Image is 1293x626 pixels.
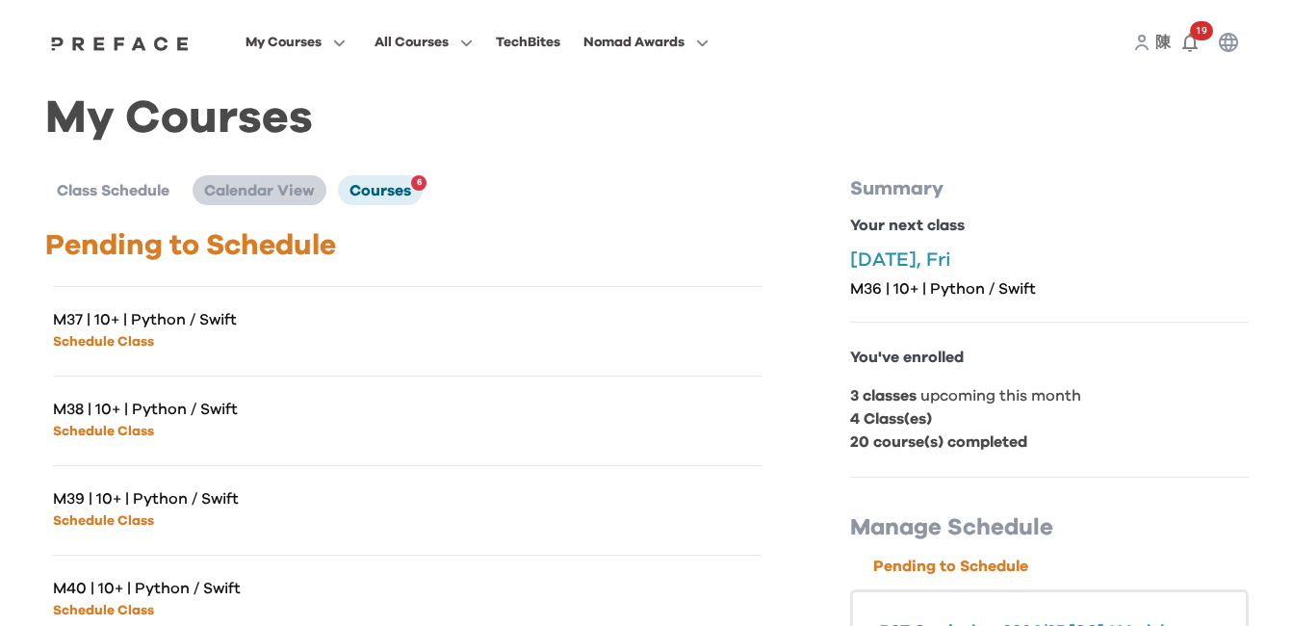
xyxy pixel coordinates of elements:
[369,30,478,55] button: All Courses
[349,183,411,198] span: Courses
[53,489,407,509] p: M39 | 10+ | Python / Swift
[1171,23,1209,62] button: 19
[496,31,560,54] div: TechBites
[53,335,154,349] a: Schedule Class
[53,604,154,617] a: Schedule Class
[57,183,169,198] span: Class Schedule
[46,36,194,51] img: Preface Logo
[1155,35,1171,50] span: 陳
[240,30,351,55] button: My Courses
[1155,31,1171,54] a: 陳
[850,388,917,404] b: 3 classes
[53,425,154,438] a: Schedule Class
[850,384,1249,407] p: upcoming this month
[873,555,1249,578] p: Pending to Schedule
[1190,21,1213,40] span: 19
[850,214,1249,237] p: Your next class
[53,310,407,329] p: M37 | 10+ | Python / Swift
[45,108,1249,129] h1: My Courses
[850,279,1249,299] p: M36 | 10+ | Python / Swift
[417,171,422,195] span: 6
[53,514,154,528] a: Schedule Class
[53,400,407,419] p: M38 | 10+ | Python / Swift
[850,512,1249,543] p: Manage Schedule
[583,31,685,54] span: Nomad Awards
[578,30,714,55] button: Nomad Awards
[850,411,932,427] b: 4 Class(es)
[375,31,449,54] span: All Courses
[850,346,1249,369] p: You've enrolled
[45,228,769,263] p: Pending to Schedule
[204,183,315,198] span: Calendar View
[53,579,407,598] p: M40 | 10+ | Python / Swift
[850,175,1249,202] p: Summary
[850,434,1027,450] b: 20 course(s) completed
[850,248,1249,272] p: [DATE], Fri
[246,31,322,54] span: My Courses
[46,35,194,50] a: Preface Logo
